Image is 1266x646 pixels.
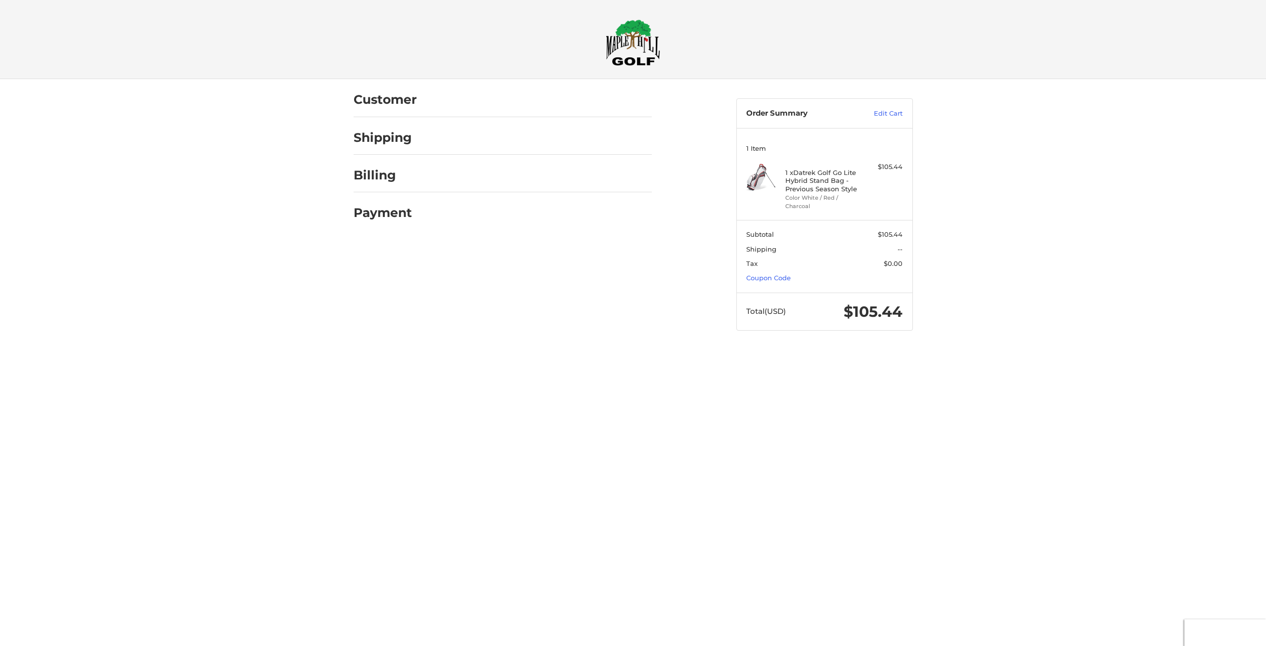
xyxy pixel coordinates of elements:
img: Maple Hill Golf [606,19,660,66]
h2: Customer [354,92,417,107]
span: Subtotal [746,230,774,238]
h2: Billing [354,168,411,183]
span: $0.00 [884,259,903,267]
h2: Payment [354,205,412,220]
iframe: Google Customer Reviews [1184,619,1266,646]
h3: 1 Item [746,144,903,152]
span: $105.44 [844,302,903,321]
span: Tax [746,259,758,267]
h3: Order Summary [746,109,853,119]
a: Edit Cart [853,109,903,119]
h4: 1 x Datrek Golf Go Lite Hybrid Stand Bag - Previous Season Style [785,169,861,193]
li: Color White / Red / Charcoal [785,194,861,210]
span: $105.44 [878,230,903,238]
div: $105.44 [863,162,903,172]
h2: Shipping [354,130,412,145]
span: Shipping [746,245,776,253]
span: -- [898,245,903,253]
span: Total (USD) [746,306,786,316]
a: Coupon Code [746,274,791,282]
